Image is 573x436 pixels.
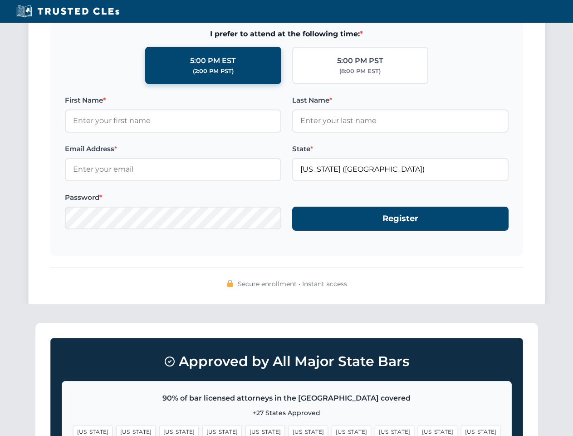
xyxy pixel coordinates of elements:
[14,5,122,18] img: Trusted CLEs
[292,144,509,154] label: State
[65,192,281,203] label: Password
[339,67,381,76] div: (8:00 PM EST)
[226,280,234,287] img: 🔒
[337,55,383,67] div: 5:00 PM PST
[62,349,512,374] h3: Approved by All Major State Bars
[65,28,509,40] span: I prefer to attend at the following time:
[292,158,509,181] input: Florida (FL)
[73,408,500,418] p: +27 States Approved
[65,109,281,132] input: Enter your first name
[190,55,236,67] div: 5:00 PM EST
[292,109,509,132] input: Enter your last name
[292,207,509,231] button: Register
[65,95,281,106] label: First Name
[292,95,509,106] label: Last Name
[65,144,281,154] label: Email Address
[65,158,281,181] input: Enter your email
[193,67,234,76] div: (2:00 PM PST)
[73,392,500,404] p: 90% of bar licensed attorneys in the [GEOGRAPHIC_DATA] covered
[238,279,347,289] span: Secure enrollment • Instant access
